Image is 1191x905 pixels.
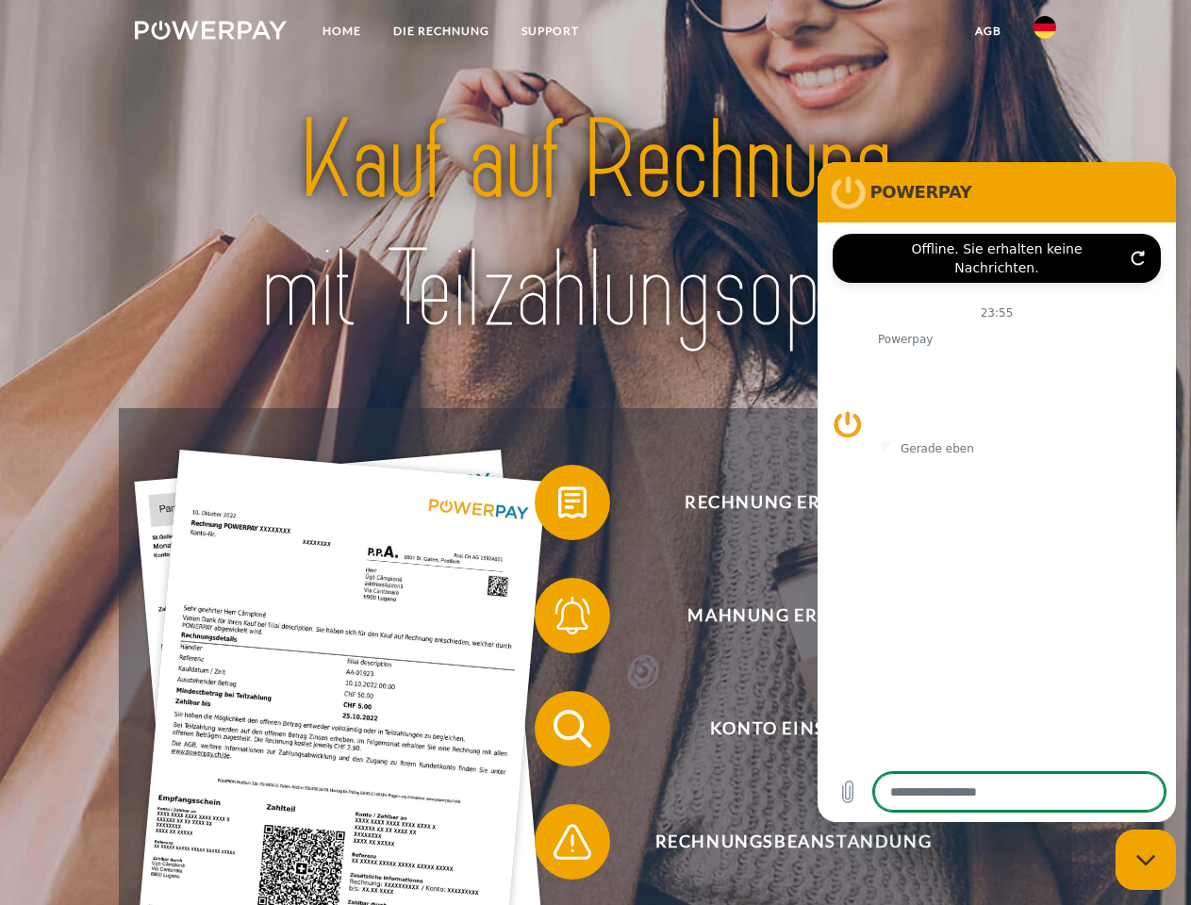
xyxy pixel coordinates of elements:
img: logo-powerpay-white.svg [135,21,287,40]
img: qb_bill.svg [549,479,596,526]
img: qb_warning.svg [549,818,596,865]
a: DIE RECHNUNG [377,14,505,48]
img: qb_bell.svg [549,592,596,639]
a: agb [959,14,1017,48]
iframe: Messaging-Fenster [818,162,1176,822]
span: Rechnung erhalten? [562,465,1024,540]
a: Home [306,14,377,48]
span: Konto einsehen [562,691,1024,766]
a: SUPPORT [505,14,595,48]
button: Konto einsehen [535,691,1025,766]
img: title-powerpay_de.svg [180,90,1011,361]
button: Mahnung erhalten? [535,578,1025,653]
button: Rechnung erhalten? [535,465,1025,540]
span: Mahnung erhalten? [562,578,1024,653]
iframe: Schaltfläche zum Öffnen des Messaging-Fensters; Konversation läuft [1116,830,1176,890]
img: qb_search.svg [549,705,596,752]
button: Rechnungsbeanstandung [535,804,1025,880]
span: Rechnungsbeanstandung [562,804,1024,880]
img: de [1034,16,1056,39]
